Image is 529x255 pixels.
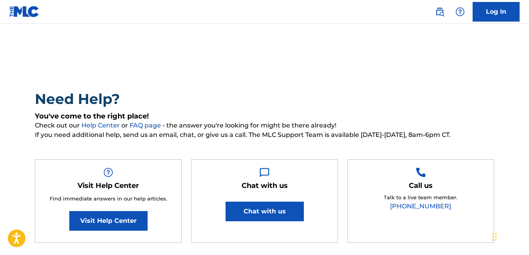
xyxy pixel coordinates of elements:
a: Help Center [81,122,121,129]
div: Trascina [492,225,497,249]
span: If you need additional help, send us an email, chat, or give us a call. The MLC Support Team is a... [35,130,494,140]
img: Help Box Image [260,168,269,177]
button: Chat with us [226,202,304,221]
img: help [455,7,465,16]
a: FAQ page [130,122,162,129]
iframe: Chat Widget [490,217,529,255]
h2: Need Help? [35,90,494,108]
h5: Visit Help Center [78,181,139,190]
span: Find immediate answers in our help articles. [50,195,167,202]
a: [PHONE_NUMBER] [390,202,451,210]
a: Visit Help Center [69,211,148,231]
div: Widget chat [490,217,529,255]
p: Talk to a live team member. [384,194,457,202]
img: Help Box Image [103,168,113,177]
img: MLC Logo [9,6,40,17]
h5: Chat with us [242,181,288,190]
img: search [435,7,444,16]
img: Help Box Image [416,168,426,177]
a: Public Search [432,4,448,20]
a: Log In [473,2,520,22]
div: Help [452,4,468,20]
h5: You've come to the right place! [35,112,494,121]
span: Check out our or - the answer you're looking for might be there already! [35,121,494,130]
h5: Call us [409,181,433,190]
